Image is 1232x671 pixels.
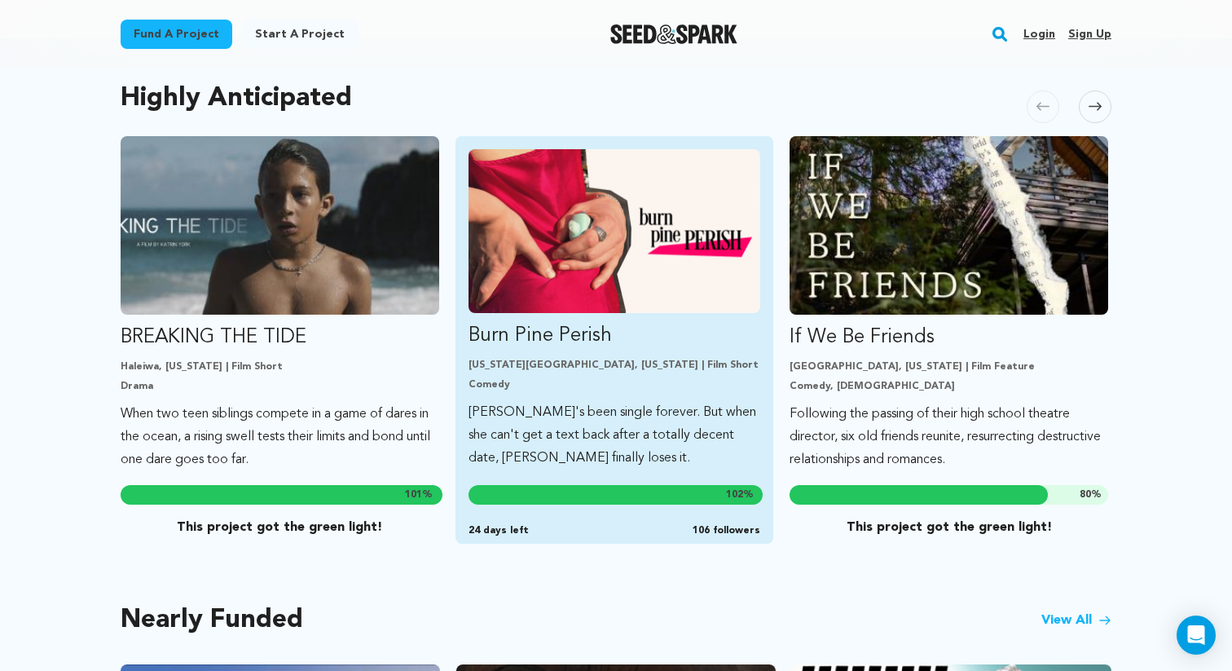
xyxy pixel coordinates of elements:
[121,518,439,537] p: This project got the green light!
[121,324,439,351] p: BREAKING THE TIDE
[1041,611,1111,630] a: View All
[610,24,738,44] img: Seed&Spark Logo Dark Mode
[790,324,1108,351] p: If We Be Friends
[1068,21,1111,47] a: Sign up
[469,401,761,470] p: [PERSON_NAME]'s been single forever. But when she can't get a text back after a totally decent da...
[121,87,352,110] h2: Highly Anticipated
[790,380,1108,393] p: Comedy, [DEMOGRAPHIC_DATA]
[1023,21,1055,47] a: Login
[726,488,754,501] span: %
[469,378,761,391] p: Comedy
[121,360,439,373] p: Haleiwa, [US_STATE] | Film Short
[405,488,433,501] span: %
[242,20,358,49] a: Start a project
[121,20,232,49] a: Fund a project
[790,403,1108,471] p: Following the passing of their high school theatre director, six old friends reunite, resurrectin...
[469,524,529,537] span: 24 days left
[790,360,1108,373] p: [GEOGRAPHIC_DATA], [US_STATE] | Film Feature
[121,403,439,471] p: When two teen siblings compete in a game of dares in the ocean, a rising swell tests their limits...
[121,609,303,632] h2: Nearly Funded
[1080,488,1102,501] span: %
[693,524,760,537] span: 106 followers
[790,136,1108,471] a: Fund If We Be Friends
[1177,616,1216,655] div: Open Intercom Messenger
[469,149,761,470] a: Fund Burn Pine Perish
[405,490,422,500] span: 101
[610,24,738,44] a: Seed&Spark Homepage
[790,518,1108,537] p: This project got the green light!
[469,359,761,372] p: [US_STATE][GEOGRAPHIC_DATA], [US_STATE] | Film Short
[1080,490,1091,500] span: 80
[121,380,439,393] p: Drama
[726,490,743,500] span: 102
[469,323,761,349] p: Burn Pine Perish
[121,136,439,471] a: Fund BREAKING THE TIDE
